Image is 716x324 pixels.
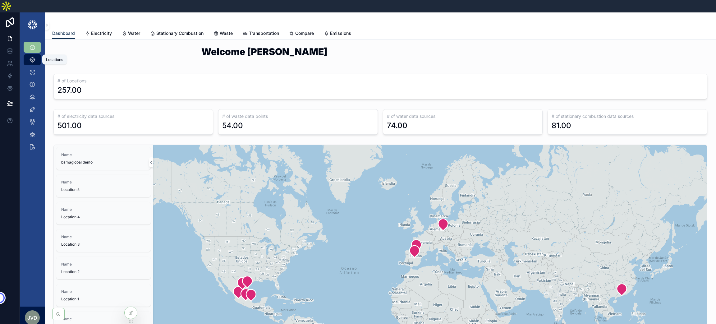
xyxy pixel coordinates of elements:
span: Electricity [91,30,112,36]
div: scrollable content [20,37,45,160]
a: Transportation [243,28,279,40]
span: Name [61,262,146,267]
span: Location 4 [61,215,146,220]
span: JVd [27,314,37,322]
span: Name [61,317,146,322]
h3: # of Locations [57,78,703,84]
span: Water [128,30,140,36]
span: Name [61,152,146,157]
span: Name [61,180,146,185]
a: Dashboard [52,28,75,39]
span: Transportation [249,30,279,36]
span: Waste [220,30,233,36]
div: Locations [46,57,63,62]
span: Dashboard [52,30,75,36]
a: Emissions [324,28,351,40]
div: 81.00 [552,121,571,131]
h1: Welcome [PERSON_NAME] [201,47,559,56]
a: NameLocation 2 [56,257,151,279]
h3: # of water data sources [387,113,539,119]
h3: # of electricity data sources [57,113,209,119]
h3: # of waste data points [222,113,374,119]
span: Name [61,207,146,212]
div: 54.00 [222,121,243,131]
span: Compare [295,30,314,36]
a: Compare [289,28,314,40]
span: Location 2 [61,269,146,274]
span: Location 5 [61,187,146,192]
a: NameLocation 1 [56,284,151,307]
a: Namebamaglobal demo [56,147,151,170]
a: Electricity [85,28,112,40]
span: Location 1 [61,297,146,302]
h3: # of stationary combustion data sources [552,113,703,119]
a: NameLocation 3 [56,229,151,252]
a: Water [122,28,140,40]
a: NameLocation 5 [56,175,151,197]
a: Stationary Combustion [150,28,204,40]
span: Name [61,234,146,239]
span: Stationary Combustion [156,30,204,36]
div: 257.00 [57,85,82,95]
div: 501.00 [57,121,82,131]
span: Emissions [330,30,351,36]
a: NameLocation 4 [56,202,151,224]
span: bamaglobal demo [61,160,146,165]
span: Location 3 [61,242,146,247]
a: Waste [213,28,233,40]
img: App logo [27,20,38,30]
span: Name [61,289,146,294]
div: 74.00 [387,121,407,131]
